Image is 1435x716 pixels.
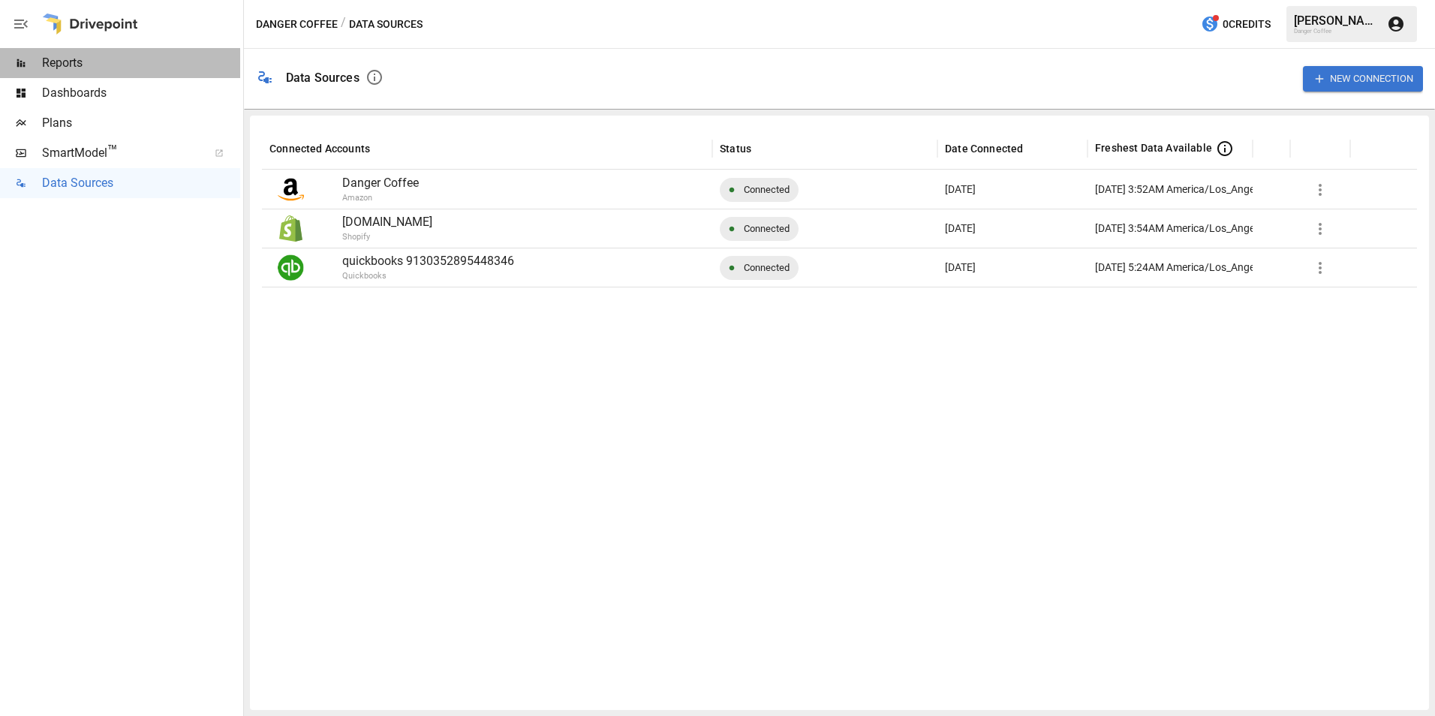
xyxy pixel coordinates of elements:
p: Amazon [342,192,785,205]
div: [DATE] 5:24AM America/Los_Angeles [1095,248,1268,287]
img: Quickbooks Logo [278,254,304,281]
p: Quickbooks [342,270,785,283]
p: [DOMAIN_NAME] [342,213,705,231]
span: Connected [735,209,799,248]
span: Connected [735,248,799,287]
span: Dashboards [42,84,240,102]
button: Sort [1299,138,1320,159]
span: 0 Credits [1223,15,1271,34]
span: Reports [42,54,240,72]
div: Connected Accounts [269,143,370,155]
button: 0Credits [1195,11,1277,38]
p: Danger Coffee [342,174,705,192]
span: Data Sources [42,174,240,192]
div: / [341,15,346,34]
div: Status [720,143,751,155]
span: Connected [735,170,799,209]
div: Nov 18 2024 [937,170,1088,209]
button: Danger Coffee [256,15,338,34]
div: Danger Coffee [1294,28,1378,35]
img: Amazon Logo [278,176,304,203]
p: quickbooks 9130352895448346 [342,252,705,270]
span: Plans [42,114,240,132]
div: Date Connected [945,143,1023,155]
span: Freshest Data Available [1095,140,1212,155]
img: Shopify Logo [278,215,304,242]
div: Apr 04 2025 [937,248,1088,287]
button: Sort [753,138,774,159]
button: Sort [372,138,393,159]
span: SmartModel [42,144,198,162]
div: Data Sources [286,71,360,85]
p: Shopify [342,231,785,244]
button: New Connection [1303,66,1423,91]
button: Sort [1024,138,1045,159]
button: Sort [1262,138,1283,159]
div: [DATE] 3:52AM America/Los_Angeles [1095,170,1268,209]
div: [DATE] 3:54AM America/Los_Angeles [1095,209,1268,248]
div: Jul 17 2025 [937,209,1088,248]
div: [PERSON_NAME] [1294,14,1378,28]
span: ™ [107,142,118,161]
